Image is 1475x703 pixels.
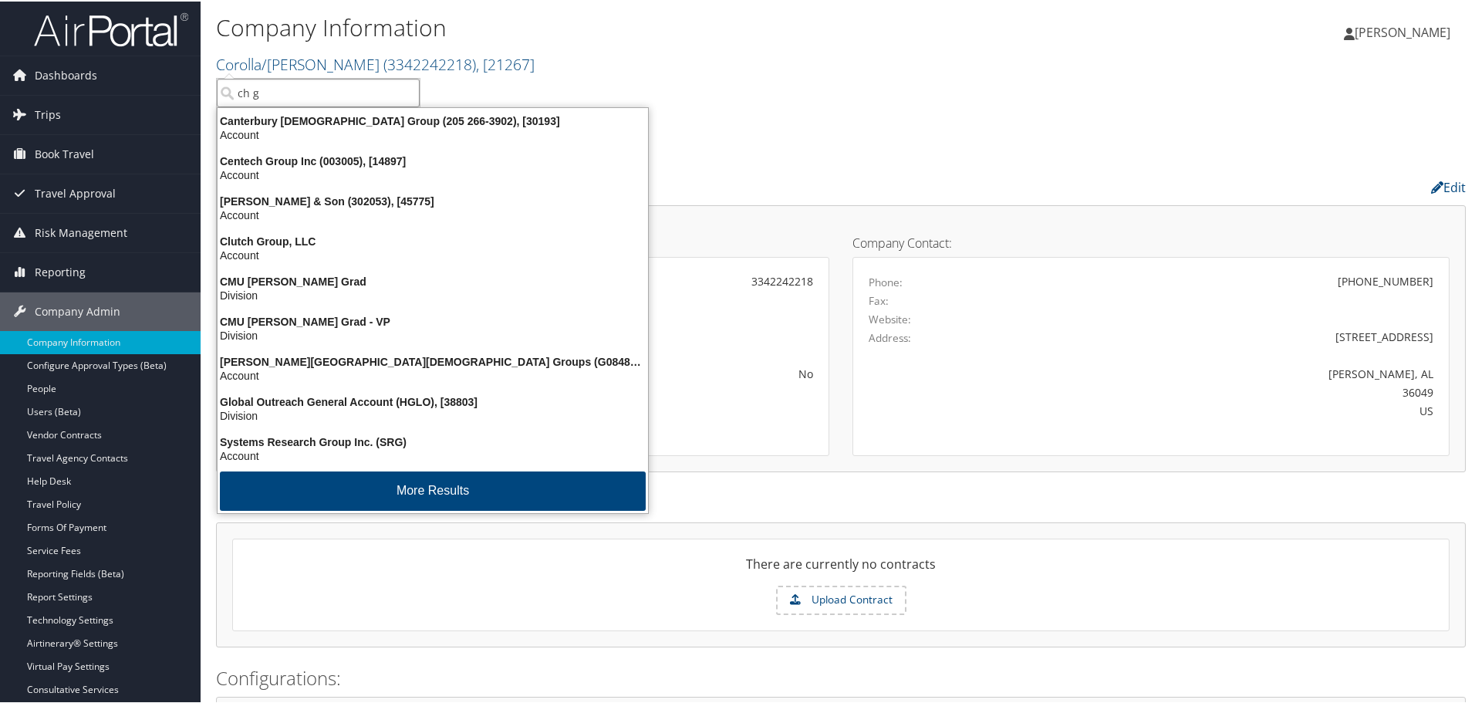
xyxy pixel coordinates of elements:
[208,327,657,341] div: Division
[208,153,657,167] div: Centech Group Inc (003005), [14897]
[1016,401,1434,417] div: US
[35,134,94,172] span: Book Travel
[216,10,1049,42] h1: Company Information
[208,233,657,247] div: Clutch Group, LLC
[34,10,188,46] img: airportal-logo.png
[1016,327,1434,343] div: [STREET_ADDRESS]
[208,127,657,140] div: Account
[1016,383,1434,399] div: 36049
[217,77,420,106] input: Search Accounts
[35,212,127,251] span: Risk Management
[208,273,657,287] div: CMU [PERSON_NAME] Grad
[208,313,657,327] div: CMU [PERSON_NAME] Grad - VP
[208,353,657,367] div: [PERSON_NAME][GEOGRAPHIC_DATA][DEMOGRAPHIC_DATA] Groups (G08488), [35935]
[476,52,535,73] span: , [ 21267 ]
[1016,364,1434,380] div: [PERSON_NAME], AL
[216,488,1466,515] h2: Contracts:
[1431,177,1466,194] a: Edit
[35,173,116,211] span: Travel Approval
[208,287,657,301] div: Division
[208,207,657,221] div: Account
[208,167,657,181] div: Account
[869,310,911,326] label: Website:
[35,252,86,290] span: Reporting
[208,113,657,127] div: Canterbury [DEMOGRAPHIC_DATA] Group (205 266-3902), [30193]
[869,292,889,307] label: Fax:
[220,470,646,509] button: More Results
[35,55,97,93] span: Dashboards
[216,52,535,73] a: Corolla/[PERSON_NAME]
[208,394,657,407] div: Global Outreach General Account (HGLO), [38803]
[1344,8,1466,54] a: [PERSON_NAME]
[869,273,903,289] label: Phone:
[35,291,120,330] span: Company Admin
[208,434,657,448] div: Systems Research Group Inc. (SRG)
[208,247,657,261] div: Account
[208,193,657,207] div: [PERSON_NAME] & Son (302053), [45775]
[208,367,657,381] div: Account
[208,407,657,421] div: Division
[1355,22,1450,39] span: [PERSON_NAME]
[778,586,905,612] label: Upload Contract
[383,52,476,73] span: ( 3342242218 )
[35,94,61,133] span: Trips
[216,664,1466,690] h2: Configurations:
[869,329,911,344] label: Address:
[1338,272,1433,288] div: [PHONE_NUMBER]
[852,235,1450,248] h4: Company Contact:
[208,448,657,461] div: Account
[233,553,1449,584] div: There are currently no contracts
